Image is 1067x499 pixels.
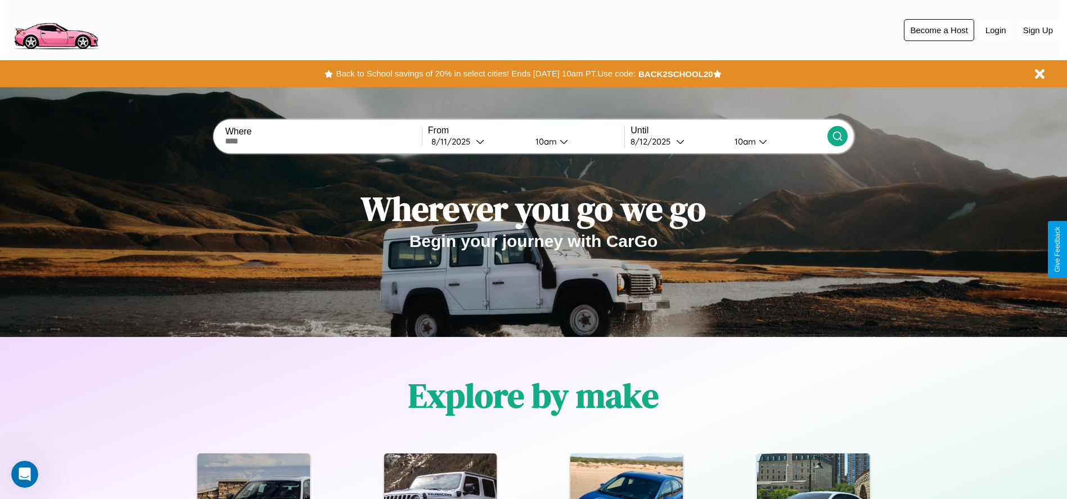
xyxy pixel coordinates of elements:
[431,136,476,147] div: 8 / 11 / 2025
[428,136,526,147] button: 8/11/2025
[631,125,827,136] label: Until
[904,19,974,41] button: Become a Host
[408,372,659,419] h1: Explore by make
[638,69,713,79] b: BACK2SCHOOL20
[8,6,103,52] img: logo
[1054,227,1061,272] div: Give Feedback
[530,136,560,147] div: 10am
[729,136,759,147] div: 10am
[11,461,38,488] iframe: Intercom live chat
[333,66,638,82] button: Back to School savings of 20% in select cities! Ends [DATE] 10am PT.Use code:
[1018,20,1059,41] button: Sign Up
[225,127,421,137] label: Where
[428,125,624,136] label: From
[980,20,1012,41] button: Login
[526,136,625,147] button: 10am
[631,136,676,147] div: 8 / 12 / 2025
[726,136,827,147] button: 10am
